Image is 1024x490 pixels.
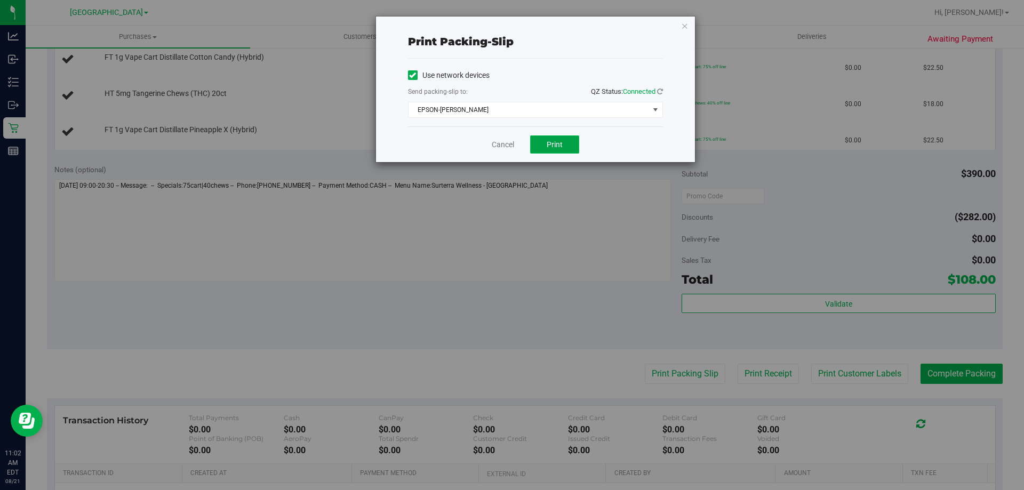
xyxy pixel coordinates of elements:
span: Connected [623,87,655,95]
span: EPSON-[PERSON_NAME] [409,102,649,117]
span: Print packing-slip [408,35,514,48]
span: QZ Status: [591,87,663,95]
span: Print [547,140,563,149]
span: select [649,102,662,117]
iframe: Resource center [11,405,43,437]
a: Cancel [492,139,514,150]
label: Use network devices [408,70,490,81]
button: Print [530,135,579,154]
label: Send packing-slip to: [408,87,468,97]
